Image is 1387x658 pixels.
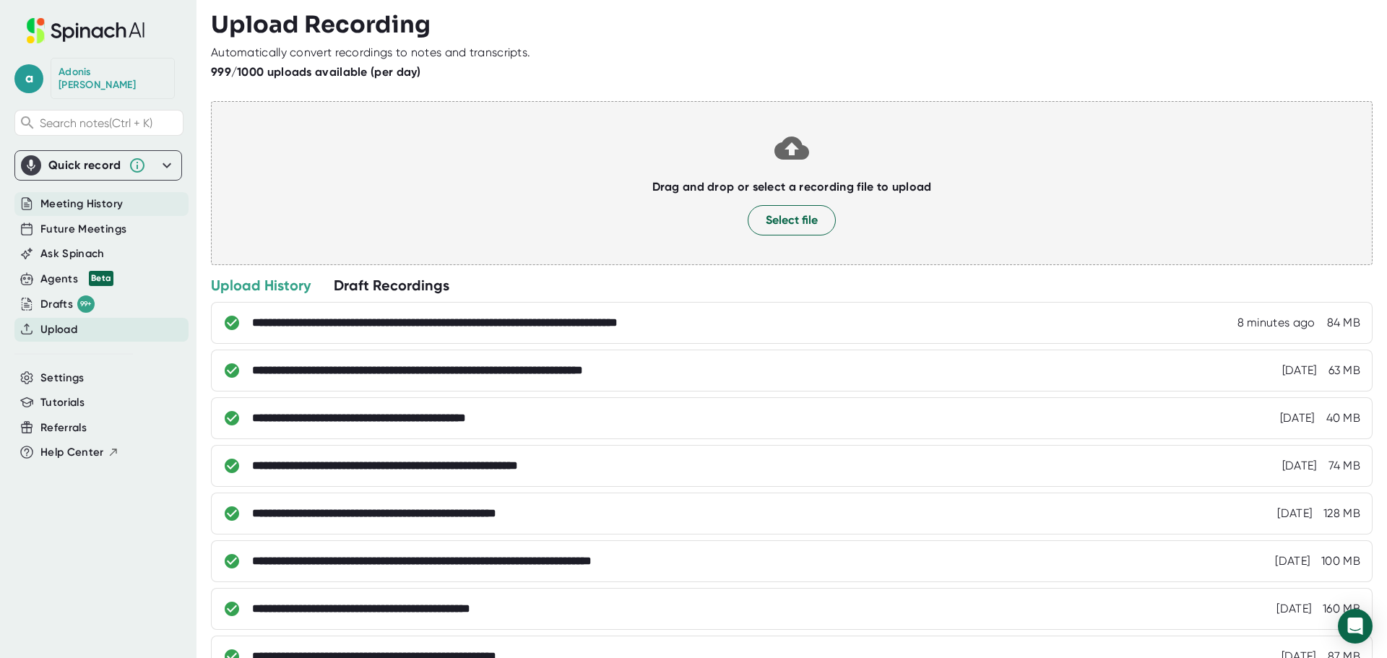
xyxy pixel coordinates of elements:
[40,271,113,287] div: Agents
[1282,459,1317,473] div: 6/12/2025, 9:02:35 AM
[1282,363,1317,378] div: 8/11/2025, 1:08:09 PM
[1328,363,1361,378] div: 63 MB
[1277,506,1312,521] div: 6/12/2025, 8:39:46 AM
[40,246,105,262] button: Ask Spinach
[766,212,818,229] span: Select file
[40,420,87,436] button: Referrals
[40,295,95,313] div: Drafts
[1338,609,1373,644] div: Open Intercom Messenger
[211,65,421,79] b: 999/1000 uploads available (per day)
[1321,554,1360,568] div: 100 MB
[1326,411,1361,425] div: 40 MB
[1237,316,1315,330] div: 8/18/2025, 12:55:54 PM
[40,370,85,386] button: Settings
[334,276,449,295] div: Draft Recordings
[211,46,530,60] div: Automatically convert recordings to notes and transcripts.
[21,151,176,180] div: Quick record
[40,444,104,461] span: Help Center
[40,394,85,411] button: Tutorials
[77,295,95,313] div: 99+
[89,271,113,286] div: Beta
[40,116,152,130] span: Search notes (Ctrl + K)
[652,180,932,194] b: Drag and drop or select a recording file to upload
[1280,411,1315,425] div: 6/13/2025, 4:03:52 PM
[40,321,77,338] button: Upload
[40,196,123,212] button: Meeting History
[211,11,1373,38] h3: Upload Recording
[48,158,121,173] div: Quick record
[1276,602,1311,616] div: 5/30/2025, 8:35:49 AM
[1275,554,1310,568] div: 6/11/2025, 11:42:09 AM
[748,205,836,235] button: Select file
[1323,602,1360,616] div: 160 MB
[1323,506,1360,521] div: 128 MB
[40,271,113,287] button: Agents Beta
[40,295,95,313] button: Drafts 99+
[1327,316,1361,330] div: 84 MB
[59,66,167,91] div: Adonis Thompson
[40,221,126,238] button: Future Meetings
[14,64,43,93] span: a
[211,276,311,295] div: Upload History
[1328,459,1361,473] div: 74 MB
[40,444,119,461] button: Help Center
